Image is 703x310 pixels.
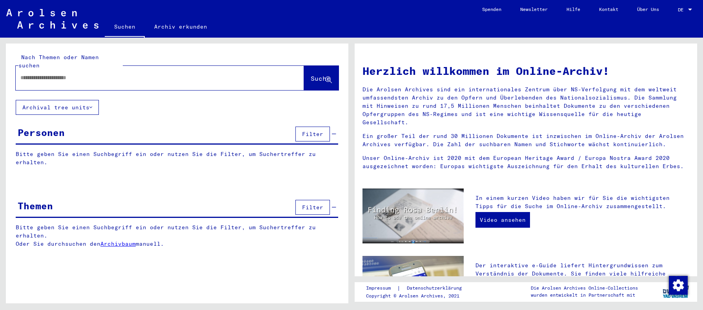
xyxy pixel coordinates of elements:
[100,240,136,247] a: Archivbaum
[362,189,464,243] img: video.jpg
[678,7,687,13] span: DE
[16,150,338,167] p: Bitte geben Sie einen Suchbegriff ein oder nutzen Sie die Filter, um Suchertreffer zu erhalten.
[16,223,339,248] p: Bitte geben Sie einen Suchbegriff ein oder nutzen Sie die Filter, um Suchertreffer zu erhalten. O...
[105,17,145,38] a: Suchen
[295,127,330,141] button: Filter
[18,199,53,213] div: Themen
[366,284,471,292] div: |
[362,132,689,149] p: Ein großer Teil der rund 30 Millionen Dokumente ist inzwischen im Online-Archiv der Arolsen Archi...
[18,54,99,69] mat-label: Nach Themen oder Namen suchen
[531,292,638,299] p: wurden entwickelt in Partnerschaft mit
[362,85,689,127] p: Die Arolsen Archives sind ein internationales Zentrum über NS-Verfolgung mit dem weltweit umfasse...
[311,74,330,82] span: Suche
[302,131,323,138] span: Filter
[295,200,330,215] button: Filter
[18,125,65,140] div: Personen
[668,276,687,294] div: Zustimmung ändern
[302,204,323,211] span: Filter
[362,63,689,79] h1: Herzlich willkommen im Online-Archiv!
[669,276,688,295] img: Zustimmung ändern
[475,194,689,210] p: In einem kurzen Video haben wir für Sie die wichtigsten Tipps für die Suche im Online-Archiv zusa...
[401,284,471,292] a: Datenschutzerklärung
[366,292,471,299] p: Copyright © Arolsen Archives, 2021
[531,285,638,292] p: Die Arolsen Archives Online-Collections
[366,284,397,292] a: Impressum
[145,17,217,36] a: Archiv erkunden
[475,212,530,228] a: Video ansehen
[661,282,690,301] img: yv_logo.png
[304,66,339,90] button: Suche
[475,261,689,294] p: Der interaktive e-Guide liefert Hintergrundwissen zum Verständnis der Dokumente. Sie finden viele...
[362,154,689,170] p: Unser Online-Archiv ist 2020 mit dem European Heritage Award / Europa Nostra Award 2020 ausgezeic...
[16,100,99,115] button: Archival tree units
[6,9,98,29] img: Arolsen_neg.svg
